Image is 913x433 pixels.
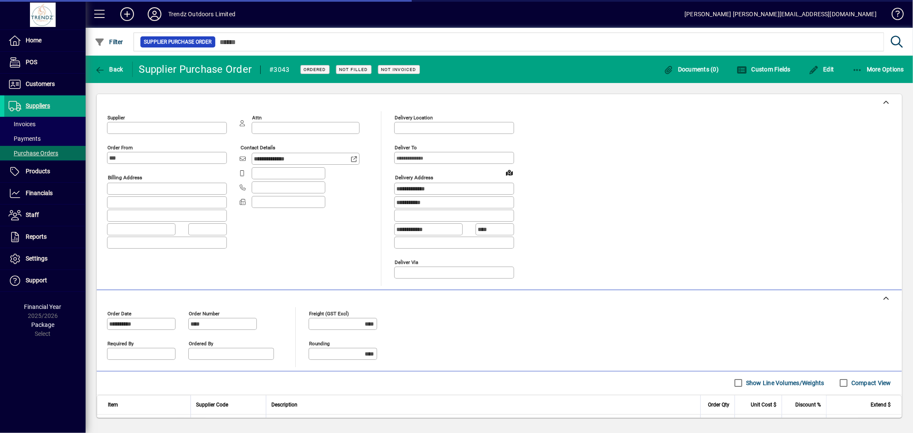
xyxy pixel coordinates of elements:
[26,190,53,196] span: Financials
[108,400,118,409] span: Item
[751,400,776,409] span: Unit Cost $
[4,183,86,204] a: Financials
[107,310,131,316] mat-label: Order date
[304,67,326,72] span: Ordered
[339,67,368,72] span: Not Filled
[252,115,262,121] mat-label: Attn
[86,62,133,77] app-page-header-button: Back
[139,62,252,76] div: Supplier Purchase Order
[503,166,516,179] a: View on map
[189,310,220,316] mat-label: Order number
[395,115,433,121] mat-label: Delivery Location
[826,415,901,432] td: 2974.71
[141,6,168,22] button: Profile
[4,205,86,226] a: Staff
[708,400,729,409] span: Order Qty
[26,277,47,284] span: Support
[189,340,213,346] mat-label: Ordered by
[395,145,417,151] mat-label: Deliver To
[95,66,123,73] span: Back
[9,150,58,157] span: Purchase Orders
[735,415,782,432] td: 991.5700
[26,168,50,175] span: Products
[661,62,721,77] button: Documents (0)
[26,59,37,65] span: POS
[684,7,877,21] div: [PERSON_NAME] [PERSON_NAME][EMAIL_ADDRESS][DOMAIN_NAME]
[107,145,133,151] mat-label: Order from
[744,379,824,387] label: Show Line Volumes/Weights
[4,248,86,270] a: Settings
[271,400,297,409] span: Description
[26,233,47,240] span: Reports
[26,211,39,218] span: Staff
[196,400,228,409] span: Supplier Code
[31,321,54,328] span: Package
[852,66,904,73] span: More Options
[113,6,141,22] button: Add
[885,2,902,30] a: Knowledge Base
[850,379,891,387] label: Compact View
[735,62,793,77] button: Custom Fields
[24,303,62,310] span: Financial Year
[381,67,416,72] span: Not Invoiced
[4,74,86,95] a: Customers
[395,259,418,265] mat-label: Deliver via
[26,102,50,109] span: Suppliers
[663,66,719,73] span: Documents (0)
[795,400,821,409] span: Discount %
[26,255,48,262] span: Settings
[4,30,86,51] a: Home
[850,62,907,77] button: More Options
[107,115,125,121] mat-label: Supplier
[871,400,891,409] span: Extend $
[809,66,834,73] span: Edit
[107,340,134,346] mat-label: Required by
[4,117,86,131] a: Invoices
[700,415,735,432] td: 3.0000
[9,135,41,142] span: Payments
[806,62,836,77] button: Edit
[269,63,289,77] div: #3043
[4,270,86,291] a: Support
[190,415,266,432] td: TFK30048
[4,146,86,160] a: Purchase Orders
[26,80,55,87] span: Customers
[144,38,212,46] span: Supplier Purchase Order
[9,121,36,128] span: Invoices
[92,62,125,77] button: Back
[26,37,42,44] span: Home
[168,7,235,21] div: Trendz Outdoors Limited
[309,340,330,346] mat-label: Rounding
[309,310,349,316] mat-label: Freight (GST excl)
[92,34,125,50] button: Filter
[4,52,86,73] a: POS
[95,39,123,45] span: Filter
[4,131,86,146] a: Payments
[4,161,86,182] a: Products
[4,226,86,248] a: Reports
[782,415,826,432] td: 0.00
[737,66,791,73] span: Custom Fields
